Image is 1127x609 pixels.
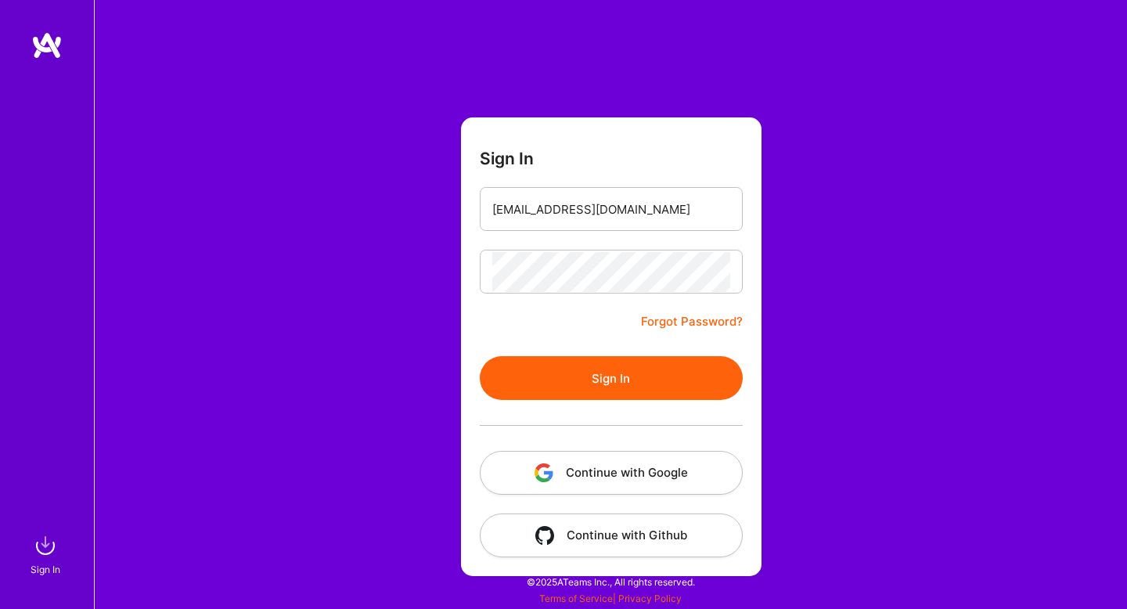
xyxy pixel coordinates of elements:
[539,593,613,604] a: Terms of Service
[94,562,1127,601] div: © 2025 ATeams Inc., All rights reserved.
[480,356,743,400] button: Sign In
[618,593,682,604] a: Privacy Policy
[30,530,61,561] img: sign in
[535,463,553,482] img: icon
[480,451,743,495] button: Continue with Google
[480,514,743,557] button: Continue with Github
[33,530,61,578] a: sign inSign In
[31,561,60,578] div: Sign In
[641,312,743,331] a: Forgot Password?
[480,149,534,168] h3: Sign In
[539,593,682,604] span: |
[535,526,554,545] img: icon
[492,189,730,229] input: Email...
[31,31,63,59] img: logo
